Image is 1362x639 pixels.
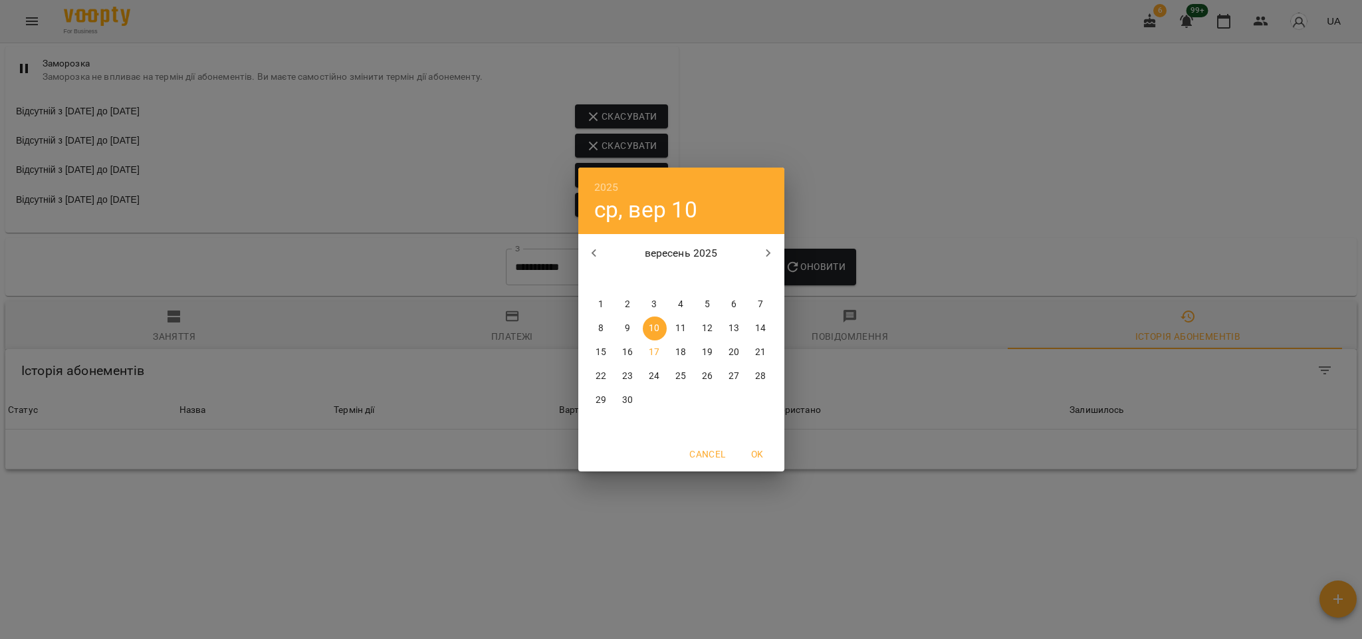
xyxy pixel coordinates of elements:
button: 13 [723,317,746,340]
span: Cancel [689,446,725,462]
button: 26 [696,364,720,388]
span: сб [723,273,746,286]
span: пн [590,273,614,286]
p: 11 [675,322,686,335]
button: ср, вер 10 [594,196,697,223]
p: 23 [622,370,633,383]
button: 25 [669,364,693,388]
p: 13 [729,322,739,335]
button: 5 [696,293,720,317]
p: 20 [729,346,739,359]
button: 15 [590,340,614,364]
button: 24 [643,364,667,388]
p: вересень 2025 [610,245,752,261]
button: 2 [616,293,640,317]
p: 12 [702,322,713,335]
button: 22 [590,364,614,388]
p: 29 [596,394,606,407]
button: 8 [590,317,614,340]
button: Cancel [684,442,731,466]
p: 5 [705,298,710,311]
p: 28 [755,370,766,383]
p: 4 [678,298,683,311]
p: 17 [649,346,659,359]
button: 27 [723,364,746,388]
p: 30 [622,394,633,407]
button: 11 [669,317,693,340]
p: 15 [596,346,606,359]
button: 20 [723,340,746,364]
button: 23 [616,364,640,388]
p: 16 [622,346,633,359]
button: 19 [696,340,720,364]
span: ср [643,273,667,286]
button: 18 [669,340,693,364]
p: 18 [675,346,686,359]
span: чт [669,273,693,286]
span: нд [749,273,773,286]
p: 26 [702,370,713,383]
p: 22 [596,370,606,383]
p: 9 [625,322,630,335]
button: 16 [616,340,640,364]
button: 10 [643,317,667,340]
p: 21 [755,346,766,359]
button: OK [737,442,779,466]
p: 2 [625,298,630,311]
button: 9 [616,317,640,340]
span: пт [696,273,720,286]
span: OK [742,446,774,462]
p: 19 [702,346,713,359]
p: 25 [675,370,686,383]
button: 29 [590,388,614,412]
button: 7 [749,293,773,317]
p: 27 [729,370,739,383]
button: 3 [643,293,667,317]
p: 3 [651,298,657,311]
button: 12 [696,317,720,340]
p: 24 [649,370,659,383]
span: вт [616,273,640,286]
button: 1 [590,293,614,317]
button: 17 [643,340,667,364]
button: 4 [669,293,693,317]
p: 10 [649,322,659,335]
p: 14 [755,322,766,335]
button: 2025 [594,178,619,197]
button: 30 [616,388,640,412]
p: 7 [758,298,763,311]
button: 14 [749,317,773,340]
p: 6 [731,298,737,311]
button: 6 [723,293,746,317]
button: 21 [749,340,773,364]
p: 1 [598,298,604,311]
p: 8 [598,322,604,335]
button: 28 [749,364,773,388]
